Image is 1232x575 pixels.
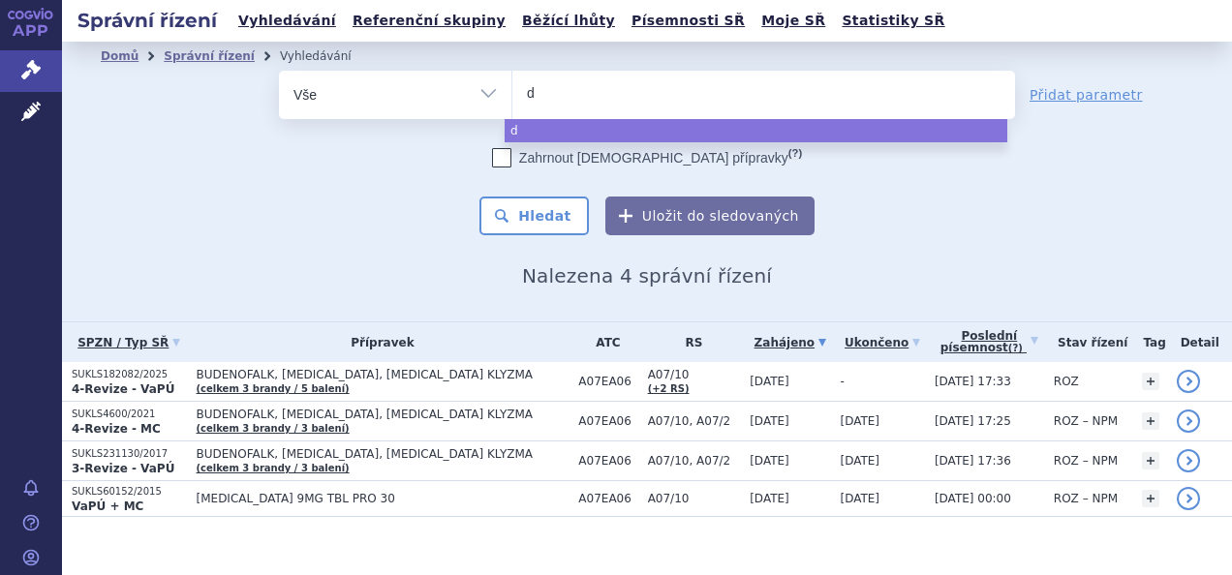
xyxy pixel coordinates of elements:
[626,8,751,34] a: Písemnosti SŘ
[280,42,377,71] li: Vyhledávání
[101,49,139,63] a: Domů
[840,375,844,388] span: -
[72,329,187,356] a: SPZN / Typ SŘ
[197,447,570,461] span: BUDENOFALK, [MEDICAL_DATA], [MEDICAL_DATA] KLYZMA
[1142,373,1159,390] a: +
[1177,487,1200,510] a: detail
[347,8,511,34] a: Referenční skupiny
[72,382,174,396] strong: 4-Revize - VaPÚ
[935,414,1011,428] span: [DATE] 17:25
[578,454,637,468] span: A07EA06
[840,492,879,505] span: [DATE]
[750,454,789,468] span: [DATE]
[935,375,1011,388] span: [DATE] 17:33
[1132,322,1168,362] th: Tag
[516,8,621,34] a: Běžící lhůty
[1177,409,1200,433] a: detail
[492,148,802,167] label: Zahrnout [DEMOGRAPHIC_DATA] přípravky
[197,423,350,434] a: (celkem 3 brandy / 3 balení)
[1177,449,1200,472] a: detail
[72,368,187,381] p: SUKLS182082/2025
[648,383,690,394] a: (+2 RS)
[605,197,815,235] button: Uložit do sledovaných
[1177,370,1200,393] a: detail
[197,492,570,505] span: [MEDICAL_DATA] 9MG TBL PRO 30
[72,422,161,436] strong: 4-Revize - MC
[197,383,350,394] a: (celkem 3 brandy / 5 balení)
[522,264,772,287] span: Nalezena 4 správní řízení
[1054,454,1118,468] span: ROZ – NPM
[750,375,789,388] span: [DATE]
[72,408,187,421] p: SUKLS4600/2021
[72,462,174,475] strong: 3-Revize - VaPÚ
[750,492,789,505] span: [DATE]
[750,414,789,428] span: [DATE]
[1054,414,1118,428] span: ROZ – NPM
[578,375,637,388] span: A07EA06
[232,8,342,34] a: Vyhledávání
[836,8,950,34] a: Statistiky SŘ
[1054,375,1079,388] span: ROZ
[1142,412,1159,430] a: +
[569,322,637,362] th: ATC
[197,463,350,473] a: (celkem 3 brandy / 3 balení)
[62,7,232,34] h2: Správní řízení
[755,8,831,34] a: Moje SŘ
[840,329,924,356] a: Ukončeno
[1030,85,1143,105] a: Přidat parametr
[164,49,255,63] a: Správní řízení
[187,322,570,362] th: Přípravek
[1142,452,1159,469] a: +
[648,368,741,381] span: A07/10
[197,408,570,421] span: BUDENOFALK, [MEDICAL_DATA], [MEDICAL_DATA] KLYZMA
[1142,490,1159,507] a: +
[935,322,1044,362] a: Poslednípísemnost(?)
[72,447,187,461] p: SUKLS231130/2017
[648,454,741,468] span: A07/10, A07/2
[578,414,637,428] span: A07EA06
[1167,322,1232,362] th: Detail
[750,329,830,356] a: Zahájeno
[72,485,187,499] p: SUKLS60152/2015
[935,492,1011,505] span: [DATE] 00:00
[638,322,741,362] th: RS
[840,414,879,428] span: [DATE]
[197,368,570,381] span: BUDENOFALK, [MEDICAL_DATA], [MEDICAL_DATA] KLYZMA
[479,197,589,235] button: Hledat
[1044,322,1132,362] th: Stav řízení
[840,454,879,468] span: [DATE]
[648,492,741,505] span: A07/10
[935,454,1011,468] span: [DATE] 17:36
[1054,492,1118,505] span: ROZ – NPM
[788,147,802,160] abbr: (?)
[578,492,637,505] span: A07EA06
[72,499,143,513] strong: VaPÚ + MC
[648,414,741,428] span: A07/10, A07/2
[505,119,1007,142] li: d
[1008,343,1023,354] abbr: (?)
